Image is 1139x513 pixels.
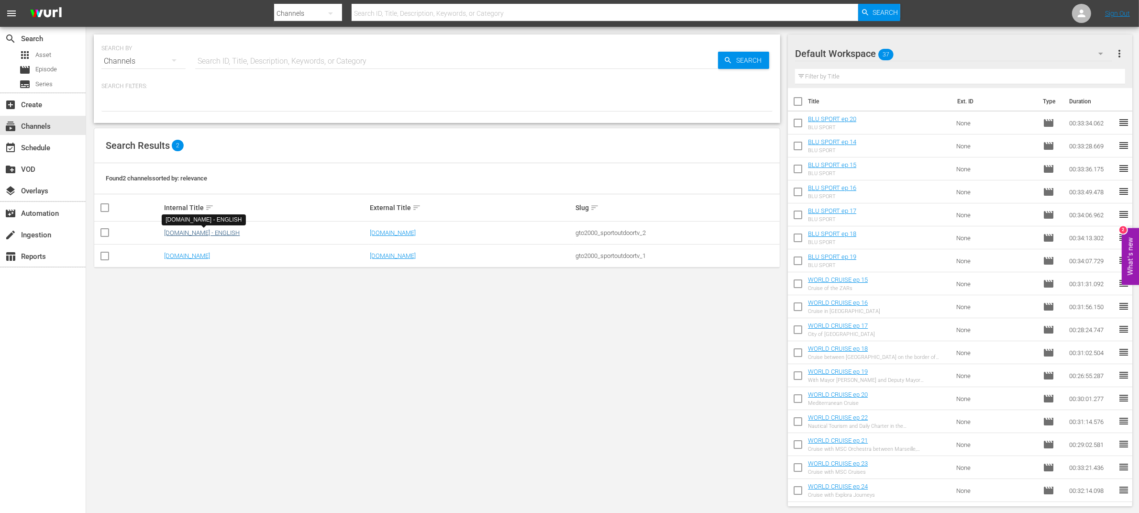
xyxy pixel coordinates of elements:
[808,147,856,154] div: BLU SPORT
[952,456,1039,479] td: None
[1043,278,1054,290] span: Episode
[101,48,186,75] div: Channels
[35,50,51,60] span: Asset
[952,226,1039,249] td: None
[412,203,421,212] span: sort
[952,272,1039,295] td: None
[1065,410,1118,433] td: 00:31:14.576
[1065,433,1118,456] td: 00:29:02.581
[952,341,1039,364] td: None
[952,318,1039,341] td: None
[808,115,856,123] a: BLU SPORT ep 20
[35,79,53,89] span: Series
[575,202,778,213] div: Slug
[164,252,210,259] a: [DOMAIN_NAME]
[1065,203,1118,226] td: 00:34:06.962
[1114,42,1125,65] button: more_vert
[1043,462,1054,473] span: Episode
[718,52,769,69] button: Search
[1118,186,1129,197] span: reorder
[1037,88,1063,115] th: Type
[808,230,856,237] a: BLU SPORT ep 18
[808,391,868,398] a: WORLD CRUISE ep 20
[164,229,240,236] a: [DOMAIN_NAME] - ENGLISH
[878,45,894,65] span: 37
[101,82,773,90] p: Search Filters:
[808,170,856,177] div: BLU SPORT
[106,175,207,182] span: Found 2 channels sorted by: relevance
[1118,438,1129,450] span: reorder
[808,239,856,245] div: BLU SPORT
[1114,48,1125,59] span: more_vert
[1118,140,1129,151] span: reorder
[1065,341,1118,364] td: 00:31:02.504
[1065,456,1118,479] td: 00:33:21.436
[5,229,16,241] span: Ingestion
[1043,140,1054,152] span: Episode
[1043,255,1054,267] span: Episode
[1118,117,1129,128] span: reorder
[808,262,856,268] div: BLU SPORT
[952,157,1039,180] td: None
[808,285,868,291] div: Cruise of the ZARs
[808,354,949,360] div: Cruise between [GEOGRAPHIC_DATA] on the border of [GEOGRAPHIC_DATA] and [GEOGRAPHIC_DATA]
[808,184,856,191] a: BLU SPORT ep 16
[952,249,1039,272] td: None
[1118,484,1129,496] span: reorder
[1043,416,1054,427] span: Episode
[1065,180,1118,203] td: 00:33:49.478
[1118,232,1129,243] span: reorder
[1065,295,1118,318] td: 00:31:56.150
[172,140,184,151] span: 2
[808,469,868,475] div: Cruise with MSC Cruises
[1043,485,1054,496] span: Episode
[35,65,57,74] span: Episode
[808,88,951,115] th: Title
[952,479,1039,502] td: None
[575,229,778,236] div: gto2000_sportoutdoortv_2
[1065,226,1118,249] td: 00:34:13.302
[1043,324,1054,335] span: Episode
[1063,88,1121,115] th: Duration
[952,387,1039,410] td: None
[1043,393,1054,404] span: Episode
[1118,415,1129,427] span: reorder
[5,251,16,262] span: Reports
[23,2,69,25] img: ans4CAIJ8jUAAAAAAAAAAAAAAAAAAAAAAAAgQb4GAAAAAAAAAAAAAAAAAAAAAAAAJMjXAAAAAAAAAAAAAAAAAAAAAAAAgAT5G...
[952,433,1039,456] td: None
[951,88,1038,115] th: Ext. ID
[1043,163,1054,175] span: Episode
[1043,347,1054,358] span: Episode
[808,138,856,145] a: BLU SPORT ep 14
[164,202,367,213] div: Internal Title
[808,368,868,375] a: WORLD CRUISE ep 19
[1043,439,1054,450] span: Episode
[1043,117,1054,129] span: Episode
[952,134,1039,157] td: None
[1065,272,1118,295] td: 00:31:31.092
[5,208,16,219] span: Automation
[19,78,31,90] span: Series
[1118,163,1129,174] span: reorder
[808,276,868,283] a: WORLD CRUISE ep 15
[575,252,778,259] div: gto2000_sportoutdoortv_1
[952,295,1039,318] td: None
[5,164,16,175] span: VOD
[808,345,868,352] a: WORLD CRUISE ep 18
[952,112,1039,134] td: None
[808,193,856,200] div: BLU SPORT
[808,161,856,168] a: BLU SPORT ep 15
[1122,228,1139,285] button: Open Feedback Widget
[808,460,868,467] a: WORLD CRUISE ep 23
[1043,209,1054,221] span: Episode
[808,253,856,260] a: BLU SPORT ep 19
[808,216,856,223] div: BLU SPORT
[1065,479,1118,502] td: 00:32:14.098
[952,364,1039,387] td: None
[19,49,31,61] span: Asset
[808,299,868,306] a: WORLD CRUISE ep 16
[808,483,868,490] a: WORLD CRUISE ep 24
[808,400,868,406] div: Mediterranean Cruise
[1118,255,1129,266] span: reorder
[1065,157,1118,180] td: 00:33:36.175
